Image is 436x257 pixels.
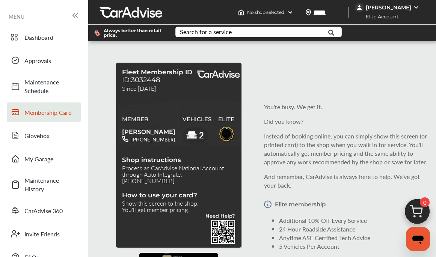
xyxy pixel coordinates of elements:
[406,227,430,251] iframe: Button to launch messaging window
[287,9,293,15] img: header-down-arrow.9dd2ce7d.svg
[122,156,235,165] span: Shop instructions
[199,131,204,140] span: 2
[366,4,411,11] div: [PERSON_NAME]
[24,33,77,42] span: Dashboard
[211,220,235,243] img: validBarcode.04db607d403785ac2641.png
[264,117,427,126] p: Did you know?
[305,9,311,15] img: location_vector.a44bc228.svg
[264,102,427,111] p: You're busy. We get it.
[24,155,77,163] span: My Garage
[24,131,77,140] span: Glovebox
[24,230,77,238] span: Invite Friends
[94,30,100,36] img: dollor_label_vector.a70140d1.svg
[128,136,175,143] span: [PHONE_NUMBER]
[122,206,235,213] span: You'll get member pricing.
[122,84,156,90] span: Since [DATE]
[279,233,427,242] li: Anytime ASE Certified Tech Advice
[9,14,24,20] span: MENU
[7,27,81,47] a: Dashboard
[279,242,427,251] li: 5 Vehicles Per Account
[218,125,235,142] img: Elitebadge.d198fa44.svg
[205,214,235,220] a: Need Help?
[7,51,81,70] a: Approvals
[104,29,163,38] span: Always better than retail price.
[356,13,404,21] span: Elite Account
[7,74,81,99] a: Maintenance Schedule
[7,224,81,243] a: Invite Friends
[180,29,232,35] div: Search for a service
[7,149,81,168] a: My Garage
[122,68,192,76] span: Fleet Membership ID
[24,206,77,215] span: CarAdvise 360
[7,126,81,145] a: Glovebox
[24,78,77,95] span: Maintenance Schedule
[355,3,364,12] img: jVpblrzwTbfkPYzPPzSLxeg0AAAAASUVORK5CYII=
[122,165,235,184] span: Process as CarAdvise National Account through Auto Integrate. [PHONE_NUMBER]
[247,9,284,15] span: No shop selected
[264,172,427,189] p: And remember, CarAdvise is always here to help. We've got your back.
[218,116,235,123] span: ELITE
[275,201,326,207] p: Elite membership
[122,136,128,142] img: phone-white.38e4711a.svg
[279,216,427,225] li: Additional 10% Off Every Service
[186,130,198,142] img: car-elite.2b79a4d5.svg
[238,9,244,15] img: header-home-logo.8d720a4f.svg
[399,195,435,231] img: cart_icon.3d0951e8.svg
[122,76,160,84] span: ID:3032448
[196,71,241,78] img: EliteLogo.e6fbaae6.svg
[264,132,427,166] p: Instead of booking online, you can simply show this screen (or printed card) to the shop when you...
[348,7,349,18] img: header-divider.bc55588e.svg
[122,116,175,123] span: MEMBER
[413,5,419,11] img: WGsFRI8htEPBVLJbROoPRyZpYNWhNONpIPPETTm6eUC0GeLEiAAAAAElFTkSuQmCC
[264,195,272,213] img: Vector.a173687b.svg
[122,191,235,200] span: How to use your card?
[122,200,235,206] span: Show this screen to the shop.
[183,116,211,123] span: VEHICLES
[24,108,77,117] span: Membership Card
[24,176,77,193] span: Maintenance History
[7,102,81,122] a: Membership Card
[7,172,81,197] a: Maintenance History
[420,197,430,207] span: 0
[279,225,427,233] li: 24 Hour Roadside Assistance
[24,56,77,65] span: Approvals
[7,201,81,220] a: CarAdvise 360
[122,125,175,136] span: [PERSON_NAME]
